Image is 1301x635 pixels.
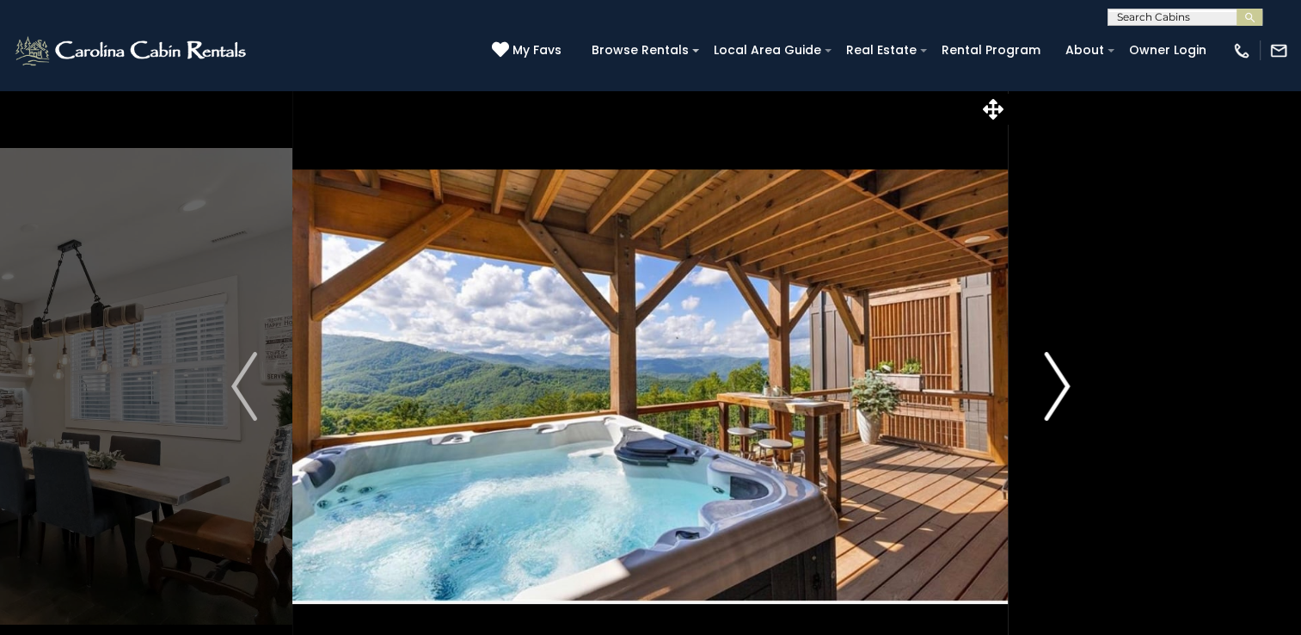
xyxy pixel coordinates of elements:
[1269,41,1288,60] img: mail-regular-white.png
[838,37,925,64] a: Real Estate
[933,37,1049,64] a: Rental Program
[492,41,566,60] a: My Favs
[231,352,257,421] img: arrow
[512,41,562,59] span: My Favs
[1120,37,1215,64] a: Owner Login
[13,34,251,68] img: White-1-2.png
[583,37,697,64] a: Browse Rentals
[1057,37,1113,64] a: About
[705,37,830,64] a: Local Area Guide
[1232,41,1251,60] img: phone-regular-white.png
[1044,352,1070,421] img: arrow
